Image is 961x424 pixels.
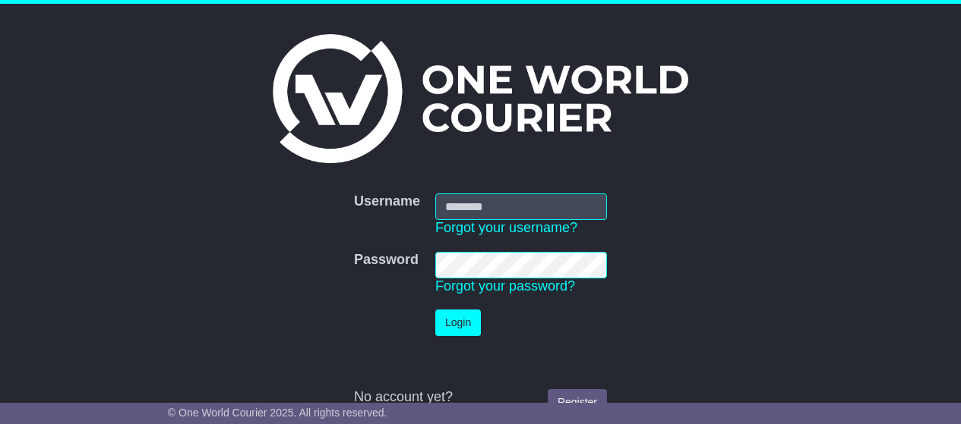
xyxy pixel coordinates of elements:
label: Password [354,252,419,269]
div: No account yet? [354,389,607,406]
label: Username [354,193,420,210]
img: One World [273,34,688,163]
a: Forgot your username? [435,220,577,235]
a: Forgot your password? [435,278,575,294]
span: © One World Courier 2025. All rights reserved. [168,407,387,419]
button: Login [435,309,481,336]
a: Register [548,389,607,416]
